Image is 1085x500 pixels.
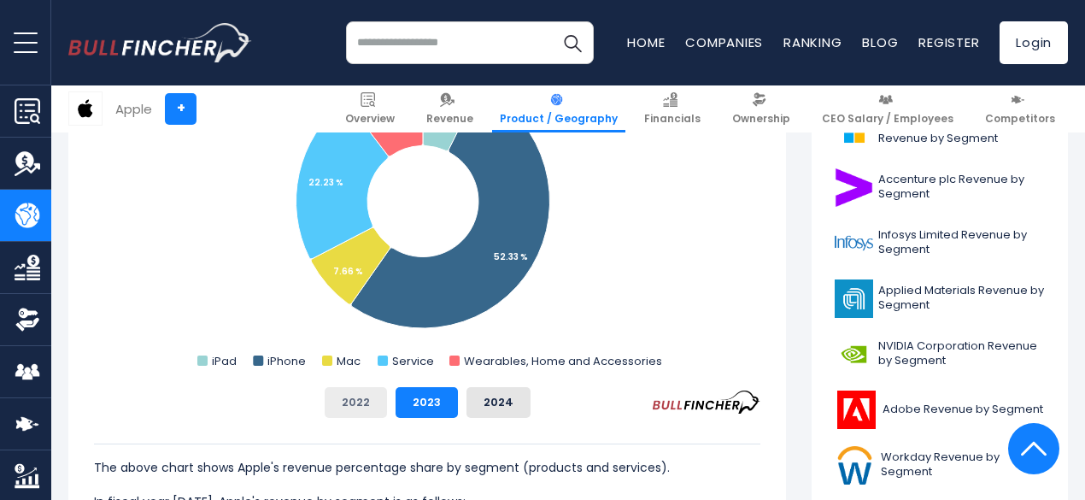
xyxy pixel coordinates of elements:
[396,387,458,418] button: 2023
[977,85,1063,132] a: Competitors
[325,387,387,418] button: 2022
[69,92,102,125] img: AAPL logo
[878,117,1045,146] span: Microsoft Corporation Revenue by Segment
[824,386,1055,433] a: Adobe Revenue by Segment
[835,446,876,485] img: WDAY logo
[165,93,196,125] a: +
[426,112,473,126] span: Revenue
[824,220,1055,267] a: Infosys Limited Revenue by Segment
[212,353,237,369] text: iPad
[824,275,1055,322] a: Applied Materials Revenue by Segment
[835,391,877,429] img: ADBE logo
[835,335,873,374] img: NVDA logo
[644,112,701,126] span: Financials
[685,33,763,51] a: Companies
[94,457,760,478] p: The above chart shows Apple's revenue percentage share by segment (products and services).
[824,442,1055,489] a: Workday Revenue by Segment
[492,85,625,132] a: Product / Geography
[724,85,798,132] a: Ownership
[1000,21,1068,64] a: Login
[419,85,481,132] a: Revenue
[881,450,1045,479] span: Workday Revenue by Segment
[337,353,361,369] text: Mac
[878,228,1045,257] span: Infosys Limited Revenue by Segment
[636,85,708,132] a: Financials
[814,85,961,132] a: CEO Salary / Employees
[94,32,760,374] svg: Apple's Revenue Share by Segment
[464,353,662,369] text: Wearables, Home and Accessories
[333,265,363,278] tspan: 7.66 %
[835,279,873,318] img: AMAT logo
[308,176,343,189] tspan: 22.23 %
[918,33,979,51] a: Register
[15,307,40,332] img: Ownership
[824,331,1055,378] a: NVIDIA Corporation Revenue by Segment
[835,224,873,262] img: INFY logo
[862,33,898,51] a: Blog
[878,284,1045,313] span: Applied Materials Revenue by Segment
[878,173,1045,202] span: Accenture plc Revenue by Segment
[267,353,306,369] text: iPhone
[345,112,395,126] span: Overview
[985,112,1055,126] span: Competitors
[337,85,402,132] a: Overview
[551,21,594,64] button: Search
[878,339,1045,368] span: NVIDIA Corporation Revenue by Segment
[392,353,434,369] text: Service
[627,33,665,51] a: Home
[500,112,618,126] span: Product / Geography
[68,23,252,62] img: bullfincher logo
[822,112,953,126] span: CEO Salary / Employees
[494,250,528,263] tspan: 52.33 %
[466,387,531,418] button: 2024
[883,403,1043,417] span: Adobe Revenue by Segment
[783,33,842,51] a: Ranking
[732,112,790,126] span: Ownership
[824,164,1055,211] a: Accenture plc Revenue by Segment
[115,99,152,119] div: Apple
[835,168,873,207] img: ACN logo
[68,23,252,62] a: Go to homepage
